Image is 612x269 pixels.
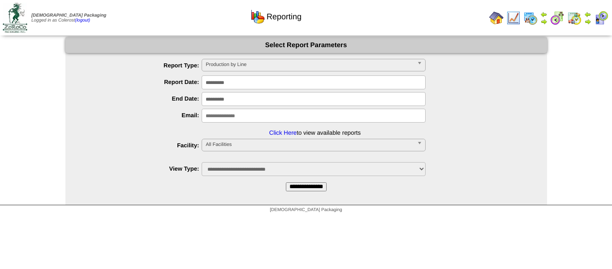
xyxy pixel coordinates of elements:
[523,11,538,25] img: calendarprod.gif
[3,3,27,33] img: zoroco-logo-small.webp
[584,18,591,25] img: arrowright.gif
[270,207,342,212] span: [DEMOGRAPHIC_DATA] Packaging
[550,11,565,25] img: calendarblend.gif
[31,13,106,23] span: Logged in as Colerost
[250,9,265,24] img: graph.gif
[567,11,582,25] img: calendarinout.gif
[506,11,521,25] img: line_graph.gif
[269,129,297,136] a: Click Here
[75,18,90,23] a: (logout)
[65,37,547,53] div: Select Report Parameters
[31,13,106,18] span: [DEMOGRAPHIC_DATA] Packaging
[584,11,591,18] img: arrowleft.gif
[83,109,547,136] li: to view available reports
[83,79,202,85] label: Report Date:
[206,139,414,150] span: All Facilities
[83,142,202,149] label: Facility:
[540,18,547,25] img: arrowright.gif
[206,59,414,70] span: Production by Line
[540,11,547,18] img: arrowleft.gif
[267,12,302,22] span: Reporting
[83,95,202,102] label: End Date:
[489,11,504,25] img: home.gif
[83,165,202,172] label: View Type:
[594,11,608,25] img: calendarcustomer.gif
[83,62,202,69] label: Report Type:
[83,112,202,119] label: Email:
